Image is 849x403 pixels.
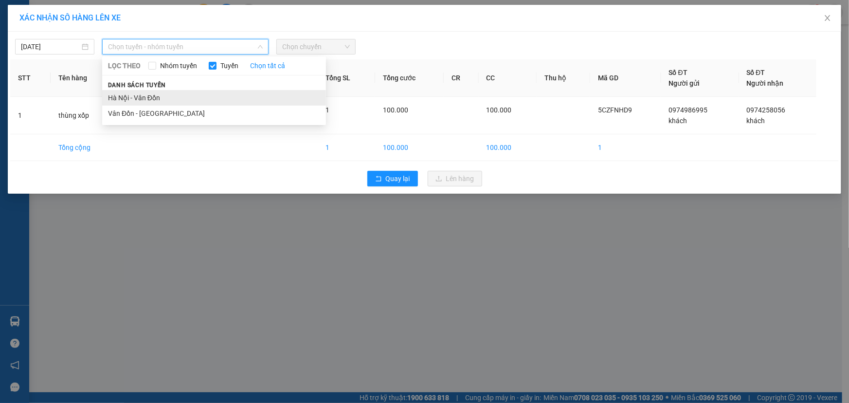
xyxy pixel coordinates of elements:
[51,97,119,134] td: thùng xốp
[669,79,700,87] span: Người gửi
[108,60,141,71] span: LỌC THEO
[747,79,784,87] span: Người nhận
[747,106,786,114] span: 0974258056
[386,173,410,184] span: Quay lại
[367,171,418,186] button: rollbackQuay lại
[10,59,51,97] th: STT
[282,39,350,54] span: Chọn chuyến
[318,134,375,161] td: 1
[537,59,590,97] th: Thu hộ
[375,175,382,183] span: rollback
[156,60,201,71] span: Nhóm tuyến
[257,44,263,50] span: down
[590,59,661,97] th: Mã GD
[325,106,329,114] span: 1
[428,171,482,186] button: uploadLên hàng
[383,106,408,114] span: 100.000
[318,59,375,97] th: Tổng SL
[824,14,831,22] span: close
[598,106,632,114] span: 5CZFNHD9
[51,59,119,97] th: Tên hàng
[375,59,444,97] th: Tổng cước
[590,134,661,161] td: 1
[102,106,326,121] li: Vân Đồn - [GEOGRAPHIC_DATA]
[102,81,172,90] span: Danh sách tuyến
[479,59,537,97] th: CC
[479,134,537,161] td: 100.000
[747,117,765,125] span: khách
[108,39,263,54] span: Chọn tuyến - nhóm tuyến
[444,59,478,97] th: CR
[669,69,687,76] span: Số ĐT
[19,13,121,22] span: XÁC NHẬN SỐ HÀNG LÊN XE
[375,134,444,161] td: 100.000
[102,90,326,106] li: Hà Nội - Vân Đồn
[10,97,51,134] td: 1
[669,117,687,125] span: khách
[21,41,80,52] input: 12/10/2025
[250,60,285,71] a: Chọn tất cả
[51,134,119,161] td: Tổng cộng
[217,60,242,71] span: Tuyến
[669,106,708,114] span: 0974986995
[814,5,841,32] button: Close
[747,69,765,76] span: Số ĐT
[487,106,512,114] span: 100.000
